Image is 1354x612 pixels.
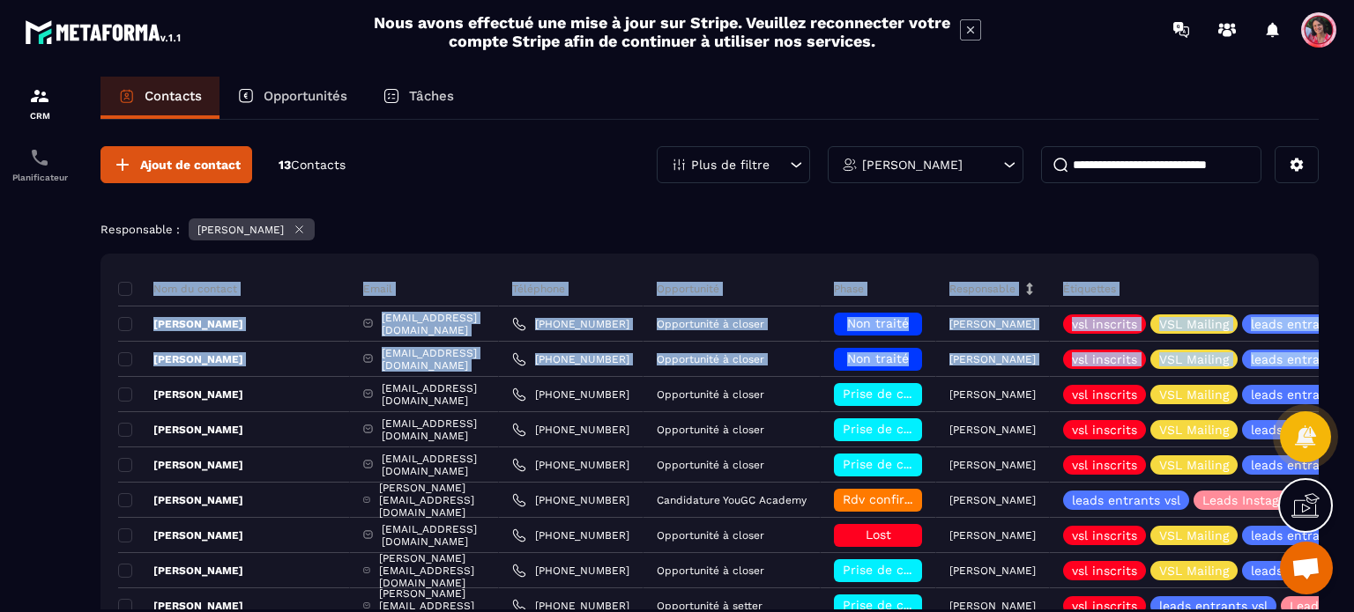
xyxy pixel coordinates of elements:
p: [PERSON_NAME] [118,493,243,507]
p: [PERSON_NAME] [118,528,243,542]
img: logo [25,16,183,48]
p: Téléphone [512,282,565,296]
a: [PHONE_NUMBER] [512,564,629,578]
p: Opportunité [657,282,719,296]
a: [PHONE_NUMBER] [512,528,629,542]
p: VSL Mailing [1159,564,1229,577]
span: Prise de contact effectuée [843,422,1006,436]
p: Responsable [949,282,1015,296]
p: Email [363,282,392,296]
span: Rdv confirmé ✅ [843,492,942,506]
p: [PERSON_NAME] [949,564,1036,577]
p: leads entrants vsl [1072,494,1180,506]
p: Responsable : [100,223,180,236]
p: vsl inscrits [1072,318,1137,330]
p: [PERSON_NAME] [118,352,243,366]
h2: Nous avons effectué une mise à jour sur Stripe. Veuillez reconnecter votre compte Stripe afin de ... [373,13,951,50]
p: 13 [279,157,346,173]
p: VSL Mailing [1159,388,1229,401]
span: Non traité [847,316,909,330]
p: [PERSON_NAME] [118,317,243,331]
p: Opportunité à closer [657,424,764,436]
p: [PERSON_NAME] [949,353,1036,365]
a: formationformationCRM [4,72,75,134]
p: VSL Mailing [1159,424,1229,436]
p: CRM [4,111,75,121]
p: VSL Mailing [1159,318,1229,330]
p: VSL Mailing [1159,459,1229,471]
p: Opportunité à closer [657,459,764,471]
p: [PERSON_NAME] [118,387,243,402]
p: [PERSON_NAME] [118,458,243,472]
p: Étiquettes [1063,282,1116,296]
p: Opportunité à setter [657,600,763,612]
span: Prise de contact effectuée [843,598,1006,612]
p: Contacts [145,88,202,104]
a: [PHONE_NUMBER] [512,387,629,402]
a: Opportunités [219,77,365,119]
p: [PERSON_NAME] [949,318,1036,330]
a: Contacts [100,77,219,119]
a: [PHONE_NUMBER] [512,423,629,437]
img: formation [29,85,50,107]
button: Ajout de contact [100,146,252,183]
span: Contacts [291,158,346,172]
span: Ajout de contact [140,156,241,173]
p: Opportunité à closer [657,353,764,365]
p: Opportunité à closer [657,529,764,542]
a: [PHONE_NUMBER] [512,458,629,472]
p: [PERSON_NAME] [949,494,1036,506]
p: vsl inscrits [1072,564,1137,577]
p: Nom du contact [118,282,237,296]
p: vsl inscrits [1072,459,1137,471]
p: Candidature YouGC Academy [657,494,807,506]
p: vsl inscrits [1072,529,1137,542]
p: Plus de filtre [691,159,770,171]
p: [PERSON_NAME] [118,423,243,437]
img: scheduler [29,147,50,168]
p: Phase [834,282,864,296]
a: Tâches [365,77,472,119]
p: Opportunité à closer [657,564,764,577]
div: Ouvrir le chat [1280,542,1333,594]
p: vsl inscrits [1072,353,1137,365]
p: [PERSON_NAME] [949,459,1036,471]
p: [PERSON_NAME] [197,224,284,236]
p: vsl inscrits [1072,388,1137,401]
a: [PHONE_NUMBER] [512,317,629,331]
p: Leads Instagram [1202,494,1302,506]
a: [PHONE_NUMBER] [512,493,629,507]
p: Tâches [409,88,454,104]
p: vsl inscrits [1072,424,1137,436]
p: Opportunité à closer [657,318,764,330]
p: VSL Mailing [1159,529,1229,542]
p: [PERSON_NAME] [949,529,1036,542]
span: Lost [866,527,891,542]
p: Opportunités [264,88,347,104]
span: Non traité [847,351,909,365]
a: schedulerschedulerPlanificateur [4,134,75,195]
p: [PERSON_NAME] [862,159,963,171]
p: Opportunité à closer [657,388,764,401]
p: [PERSON_NAME] [949,388,1036,401]
p: vsl inscrits [1072,600,1137,612]
a: [PHONE_NUMBER] [512,352,629,366]
p: [PERSON_NAME] [949,424,1036,436]
span: Prise de contact effectuée [843,387,1006,401]
p: [PERSON_NAME] [118,564,243,578]
span: Prise de contact effectuée [843,457,1006,471]
p: VSL Mailing [1159,353,1229,365]
p: [PERSON_NAME] [949,600,1036,612]
p: Planificateur [4,173,75,182]
p: leads entrants vsl [1159,600,1268,612]
span: Prise de contact effectuée [843,563,1006,577]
